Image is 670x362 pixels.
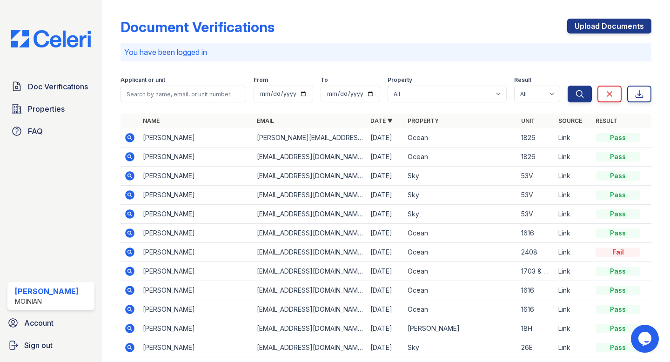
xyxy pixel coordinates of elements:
a: Account [4,314,98,332]
td: [EMAIL_ADDRESS][DOMAIN_NAME] [253,186,367,205]
img: CE_Logo_Blue-a8612792a0a2168367f1c8372b55b34899dd931a85d93a1a3d3e32e68fde9ad4.png [4,30,98,47]
input: Search by name, email, or unit number [121,86,246,102]
label: Result [514,76,531,84]
div: Pass [596,324,640,333]
span: FAQ [28,126,43,137]
span: Doc Verifications [28,81,88,92]
label: From [254,76,268,84]
td: 26E [517,338,555,357]
td: [EMAIL_ADDRESS][DOMAIN_NAME] [253,338,367,357]
td: [PERSON_NAME] [139,243,253,262]
span: Account [24,317,54,328]
td: 53V [517,186,555,205]
td: [PERSON_NAME] [139,300,253,319]
div: Document Verifications [121,19,275,35]
td: [EMAIL_ADDRESS][DOMAIN_NAME] [253,224,367,243]
td: Ocean [404,224,517,243]
td: [PERSON_NAME] [139,262,253,281]
td: [PERSON_NAME] [139,167,253,186]
a: Sign out [4,336,98,355]
span: Properties [28,103,65,114]
td: Sky [404,338,517,357]
td: [PERSON_NAME] [404,319,517,338]
td: [EMAIL_ADDRESS][DOMAIN_NAME] [253,300,367,319]
a: Email [257,117,274,124]
td: [DATE] [367,205,404,224]
a: Unit [521,117,535,124]
td: [DATE] [367,128,404,147]
a: Property [408,117,439,124]
td: Ocean [404,128,517,147]
td: [DATE] [367,281,404,300]
div: Fail [596,248,640,257]
a: Source [558,117,582,124]
div: Pass [596,267,640,276]
div: Pass [596,171,640,181]
td: [DATE] [367,167,404,186]
td: [DATE] [367,338,404,357]
td: Link [555,167,592,186]
td: Link [555,205,592,224]
td: Link [555,128,592,147]
td: [EMAIL_ADDRESS][DOMAIN_NAME] [253,167,367,186]
div: Pass [596,286,640,295]
td: [PERSON_NAME][EMAIL_ADDRESS][DOMAIN_NAME] [253,128,367,147]
td: Link [555,338,592,357]
div: Pass [596,228,640,238]
td: Link [555,224,592,243]
td: [DATE] [367,147,404,167]
td: [PERSON_NAME] [139,147,253,167]
label: Property [388,76,412,84]
td: 2408 [517,243,555,262]
td: 1616 [517,300,555,319]
td: Sky [404,186,517,205]
td: Link [555,281,592,300]
td: [PERSON_NAME] [139,338,253,357]
td: [DATE] [367,224,404,243]
td: [DATE] [367,186,404,205]
td: [PERSON_NAME] [139,224,253,243]
td: [EMAIL_ADDRESS][DOMAIN_NAME] [253,319,367,338]
td: [EMAIL_ADDRESS][DOMAIN_NAME] [253,205,367,224]
td: Link [555,300,592,319]
a: Properties [7,100,94,118]
div: Pass [596,343,640,352]
td: Link [555,262,592,281]
td: 53V [517,205,555,224]
td: [PERSON_NAME] [139,128,253,147]
td: Ocean [404,147,517,167]
a: Name [143,117,160,124]
td: 1703 & 3001 [517,262,555,281]
td: Ocean [404,243,517,262]
td: [EMAIL_ADDRESS][DOMAIN_NAME] [253,243,367,262]
td: Link [555,147,592,167]
iframe: chat widget [631,325,661,353]
label: To [321,76,328,84]
td: [DATE] [367,300,404,319]
td: 1616 [517,281,555,300]
div: [PERSON_NAME] [15,286,79,297]
td: [DATE] [367,243,404,262]
td: Ocean [404,281,517,300]
p: You have been logged in [124,47,648,58]
td: Ocean [404,300,517,319]
td: [PERSON_NAME] [139,319,253,338]
td: [PERSON_NAME] [139,205,253,224]
a: Result [596,117,617,124]
div: Pass [596,133,640,142]
td: 1826 [517,147,555,167]
td: 1616 [517,224,555,243]
td: [DATE] [367,319,404,338]
td: 1826 [517,128,555,147]
td: [EMAIL_ADDRESS][DOMAIN_NAME] [253,281,367,300]
a: Doc Verifications [7,77,94,96]
td: [EMAIL_ADDRESS][DOMAIN_NAME] [253,147,367,167]
a: Date ▼ [370,117,393,124]
div: Pass [596,305,640,314]
td: [PERSON_NAME] [139,281,253,300]
td: Link [555,186,592,205]
td: [DATE] [367,262,404,281]
div: Moinian [15,297,79,306]
div: Pass [596,209,640,219]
